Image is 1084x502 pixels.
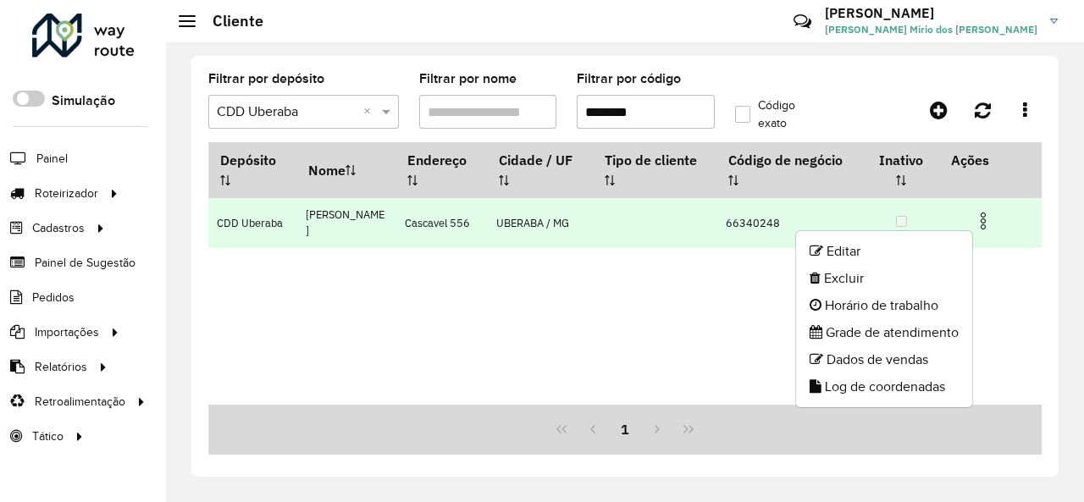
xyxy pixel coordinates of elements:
[35,358,87,376] span: Relatórios
[32,289,75,306] span: Pedidos
[36,150,68,168] span: Painel
[863,142,940,198] th: Inativo
[35,393,125,411] span: Retroalimentação
[796,238,972,265] li: Editar
[32,428,64,445] span: Tático
[796,292,972,319] li: Horário de trabalho
[939,142,1041,178] th: Ações
[208,198,296,248] td: CDD Uberaba
[735,97,820,132] label: Código exato
[208,142,296,198] th: Depósito
[825,22,1037,37] span: [PERSON_NAME] Mirio dos [PERSON_NAME]
[208,69,324,89] label: Filtrar por depósito
[487,198,593,248] td: UBERABA / MG
[363,102,378,122] span: Clear all
[784,3,821,40] a: Contato Rápido
[577,69,681,89] label: Filtrar por código
[796,373,972,400] li: Log de coordenadas
[395,142,487,198] th: Endereço
[32,219,85,237] span: Cadastros
[35,323,99,341] span: Importações
[296,142,395,198] th: Nome
[796,265,972,292] li: Excluir
[35,185,98,202] span: Roteirizador
[487,142,593,198] th: Cidade / UF
[717,198,863,248] td: 66340248
[593,142,717,198] th: Tipo de cliente
[609,413,641,445] button: 1
[796,319,972,346] li: Grade de atendimento
[717,142,863,198] th: Código de negócio
[35,254,135,272] span: Painel de Sugestão
[825,5,1037,21] h3: [PERSON_NAME]
[395,198,487,248] td: Cascavel 556
[296,198,395,248] td: [PERSON_NAME]
[796,346,972,373] li: Dados de vendas
[196,12,263,30] h2: Cliente
[419,69,517,89] label: Filtrar por nome
[52,91,115,111] label: Simulação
